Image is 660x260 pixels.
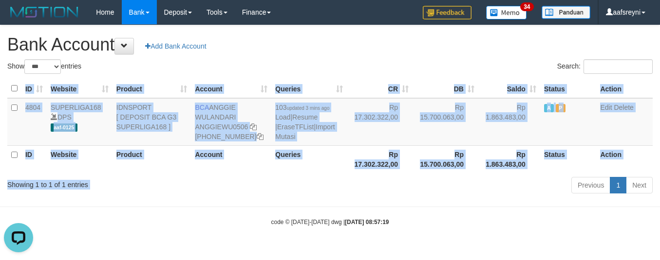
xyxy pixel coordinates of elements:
th: Queries [271,145,347,173]
th: Status [540,145,597,173]
th: ID: activate to sort column ascending [21,79,47,98]
a: Edit [600,104,612,111]
th: ID [21,145,47,173]
th: Account [191,145,271,173]
span: updated 3 mins ago [287,105,330,111]
a: SUPERLIGA168 [51,104,101,111]
th: CR: activate to sort column ascending [347,79,413,98]
a: Copy ANGGIEWU0506 to clipboard [250,123,257,131]
a: ANGGIEWU0506 [195,123,248,131]
th: Product: activate to sort column ascending [113,79,191,98]
img: MOTION_logo.png [7,5,81,19]
td: ANGGIE WULANDARI [PHONE_NUMBER] [191,98,271,146]
th: Queries: activate to sort column ascending [271,79,347,98]
small: code © [DATE]-[DATE] dwg | [271,219,389,225]
a: Add Bank Account [139,38,212,54]
span: BCA [195,104,209,111]
select: Showentries [24,59,61,74]
span: 34 [520,2,533,11]
a: Resume [292,113,318,121]
th: Website [47,145,113,173]
span: aaf-0125 [51,123,77,132]
button: Open LiveChat chat widget [4,4,33,33]
div: Showing 1 to 1 of 1 entries [7,176,268,190]
td: Rp 15.700.063,00 [413,98,478,146]
label: Show entries [7,59,81,74]
th: Rp 15.700.063,00 [413,145,478,173]
label: Search: [557,59,653,74]
th: Saldo: activate to sort column ascending [478,79,540,98]
td: Rp 1.863.483,00 [478,98,540,146]
h1: Bank Account [7,35,653,54]
a: Copy 4062213373 to clipboard [257,133,264,140]
a: Delete [614,104,633,111]
th: DB: activate to sort column ascending [413,79,478,98]
input: Search: [584,59,653,74]
td: IDNSPORT [ DEPOSIT BCA G3 SUPERLIGA168 ] [113,98,191,146]
th: Status [540,79,597,98]
th: Account: activate to sort column ascending [191,79,271,98]
td: 4804 [21,98,47,146]
a: Previous [571,177,610,193]
td: Rp 17.302.322,00 [347,98,413,146]
img: Feedback.jpg [423,6,471,19]
span: Paused [556,104,566,112]
th: Product [113,145,191,173]
th: Rp 1.863.483,00 [478,145,540,173]
th: Action [596,79,653,98]
strong: [DATE] 08:57:19 [345,219,389,225]
a: Import Mutasi [275,123,335,140]
a: EraseTFList [277,123,314,131]
th: Website: activate to sort column ascending [47,79,113,98]
a: Next [626,177,653,193]
span: 103 [275,104,329,111]
a: 1 [610,177,626,193]
span: | | | [275,104,335,140]
th: Action [596,145,653,173]
th: Rp 17.302.322,00 [347,145,413,173]
img: panduan.png [542,6,590,19]
a: Load [275,113,290,121]
span: Active [544,104,554,112]
img: Button%20Memo.svg [486,6,527,19]
td: DPS [47,98,113,146]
